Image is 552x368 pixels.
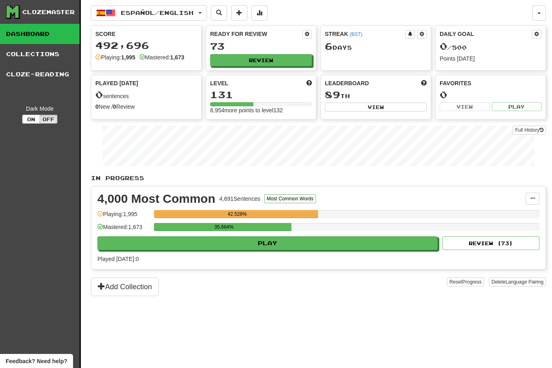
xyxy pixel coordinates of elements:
[440,102,490,111] button: View
[22,115,40,124] button: On
[6,357,67,365] span: Open feedback widget
[440,55,541,63] div: Points [DATE]
[210,41,312,51] div: 73
[210,54,312,66] button: Review
[95,103,197,111] div: New / Review
[113,103,116,110] strong: 0
[211,5,227,21] button: Search sentences
[325,103,427,111] button: View
[506,279,544,285] span: Language Pairing
[513,126,546,135] a: Full History
[251,5,268,21] button: More stats
[440,79,541,87] div: Favorites
[95,40,197,50] div: 492,696
[325,30,405,38] div: Streak
[440,44,467,51] span: / 500
[325,41,427,52] div: Day s
[219,195,260,203] div: 4,691 Sentences
[489,278,546,286] button: DeleteLanguage Pairing
[91,278,159,296] button: Add Collection
[97,256,139,262] span: Played [DATE]: 0
[91,174,546,182] p: In Progress
[442,236,539,250] button: Review (73)
[440,30,532,39] div: Daily Goal
[421,79,427,87] span: This week in points, UTC
[325,40,333,52] span: 6
[156,210,318,218] div: 42.528%
[22,8,75,16] div: Clozemaster
[97,236,438,250] button: Play
[210,30,302,38] div: Ready for Review
[492,102,542,111] button: Play
[264,194,316,203] button: Most Common Words
[462,279,482,285] span: Progress
[97,193,215,205] div: 4,000 Most Common
[97,210,150,223] div: Playing: 1,995
[447,278,484,286] button: ResetProgress
[440,90,541,100] div: 0
[40,115,57,124] button: Off
[95,79,138,87] span: Played [DATE]
[325,89,340,100] span: 89
[95,90,197,100] div: sentences
[170,54,184,61] strong: 1,673
[440,40,447,52] span: 0
[6,105,74,113] div: Dark Mode
[95,30,197,38] div: Score
[121,9,194,16] span: Español / English
[95,53,135,61] div: Playing:
[210,90,312,100] div: 131
[325,90,427,100] div: th
[121,54,135,61] strong: 1,995
[231,5,247,21] button: Add sentence to collection
[325,79,369,87] span: Leaderboard
[156,223,291,231] div: 35.664%
[210,79,228,87] span: Level
[95,103,99,110] strong: 0
[91,5,207,21] button: Español/English
[139,53,184,61] div: Mastered:
[97,223,150,236] div: Mastered: 1,673
[350,32,362,37] a: (BST)
[306,79,312,87] span: Score more points to level up
[95,89,103,100] span: 0
[210,106,312,114] div: 8,954 more points to level 132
